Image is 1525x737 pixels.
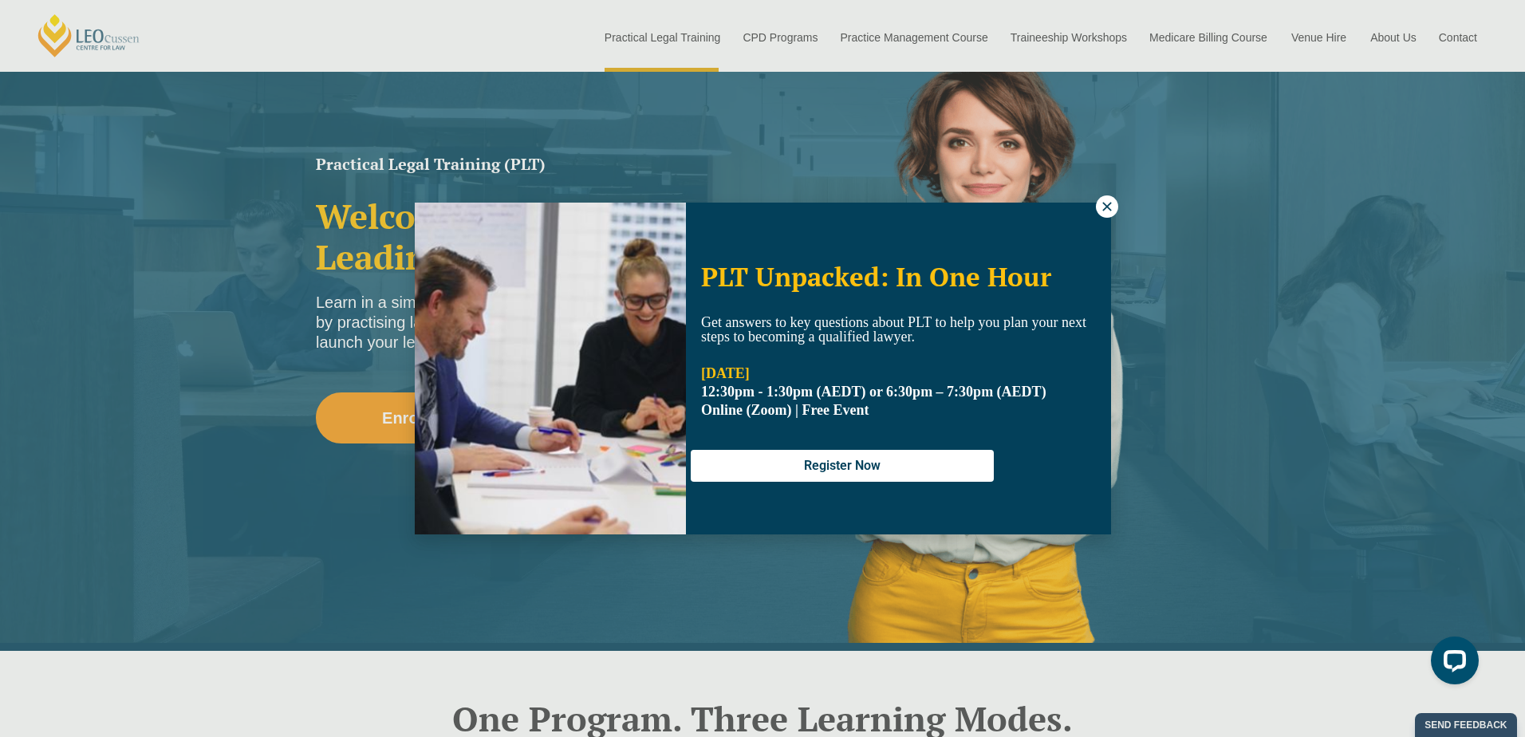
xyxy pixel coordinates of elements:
[1418,630,1485,697] iframe: LiveChat chat widget
[415,203,686,534] img: Woman in yellow blouse holding folders looking to the right and smiling
[1096,195,1118,218] button: Close
[701,365,750,381] strong: [DATE]
[701,402,869,418] span: Online (Zoom) | Free Event
[701,259,1051,294] span: PLT Unpacked: In One Hour
[691,450,994,482] button: Register Now
[701,314,1086,345] span: Get answers to key questions about PLT to help you plan your next steps to becoming a qualified l...
[701,384,1046,400] strong: 12:30pm - 1:30pm (AEDT) or 6:30pm – 7:30pm (AEDT)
